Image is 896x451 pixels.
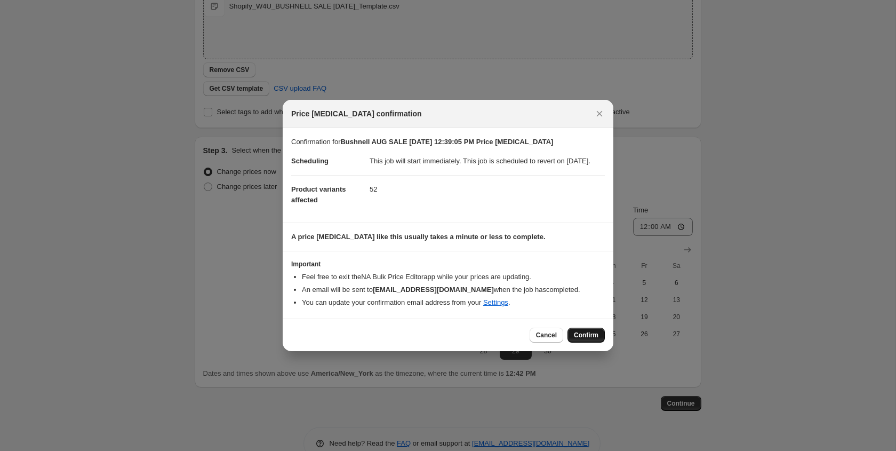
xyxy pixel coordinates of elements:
[291,137,605,147] p: Confirmation for
[291,157,329,165] span: Scheduling
[483,298,508,306] a: Settings
[291,233,546,241] b: A price [MEDICAL_DATA] like this usually takes a minute or less to complete.
[302,272,605,282] li: Feel free to exit the NA Bulk Price Editor app while your prices are updating.
[574,331,598,339] span: Confirm
[373,286,494,294] b: [EMAIL_ADDRESS][DOMAIN_NAME]
[530,328,563,343] button: Cancel
[536,331,557,339] span: Cancel
[567,328,605,343] button: Confirm
[370,147,605,175] dd: This job will start immediately. This job is scheduled to revert on [DATE].
[302,284,605,295] li: An email will be sent to when the job has completed .
[291,185,346,204] span: Product variants affected
[302,297,605,308] li: You can update your confirmation email address from your .
[291,260,605,268] h3: Important
[291,108,422,119] span: Price [MEDICAL_DATA] confirmation
[370,175,605,203] dd: 52
[592,106,607,121] button: Close
[340,138,553,146] b: Bushnell AUG SALE [DATE] 12:39:05 PM Price [MEDICAL_DATA]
